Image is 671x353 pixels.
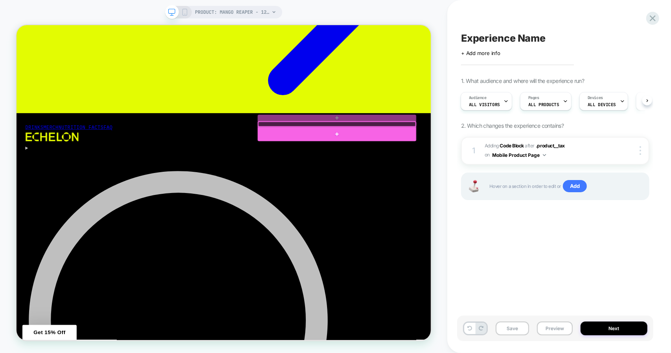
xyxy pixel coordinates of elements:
[485,143,524,149] span: Adding
[469,95,487,101] span: Audience
[116,133,128,142] a: FAQ
[528,102,559,107] span: ALL PRODUCTS
[470,143,478,158] div: 1
[36,133,56,142] a: MERCH
[461,32,546,44] span: Experience Name
[563,180,587,193] span: Add
[536,143,565,149] span: .product__tax
[485,151,490,159] span: on
[466,180,482,192] img: Joystick
[537,322,573,335] button: Preview
[12,143,83,155] img: Echelon
[461,77,584,84] span: 1. What audience and where will the experience run?
[461,122,564,129] span: 2. Which changes the experience contains?
[543,154,546,156] img: down arrow
[496,322,529,335] button: Save
[461,50,500,56] span: + Add more info
[489,180,641,193] span: Hover on a section in order to edit or
[588,95,603,101] span: Devices
[195,6,270,18] span: PRODUCT: Mango Reaper - 12 Pack [echelon v4]
[528,95,539,101] span: Pages
[588,102,616,107] span: ALL DEVICES
[469,102,500,107] span: All Visitors
[12,143,541,160] a: Echelon
[12,133,36,142] a: DRINKS
[500,143,524,149] b: Code Block
[640,146,641,155] img: close
[492,150,546,160] button: Mobile Product Page
[525,143,535,149] span: AFTER
[581,322,647,335] button: Next
[644,95,660,101] span: Trigger
[56,133,116,142] a: NUTRITION FACTS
